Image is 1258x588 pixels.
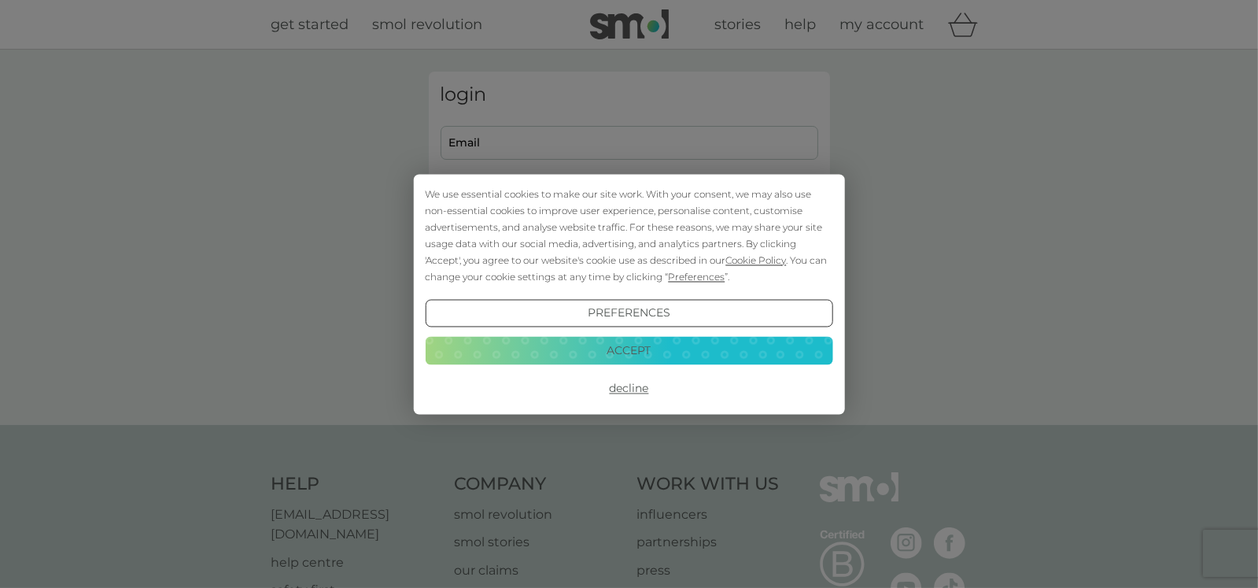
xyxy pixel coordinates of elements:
[668,271,725,283] span: Preferences
[425,375,832,403] button: Decline
[425,299,832,327] button: Preferences
[725,254,786,266] span: Cookie Policy
[425,186,832,285] div: We use essential cookies to make our site work. With your consent, we may also use non-essential ...
[425,337,832,365] button: Accept
[413,174,844,414] div: Cookie Consent Prompt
